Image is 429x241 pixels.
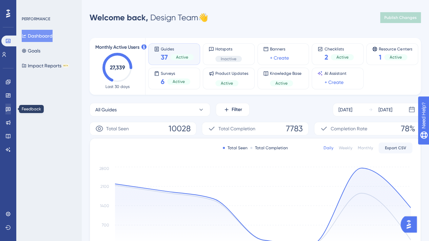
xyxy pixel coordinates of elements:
[336,54,348,60] span: Active
[324,145,333,151] div: Daily
[215,71,248,76] span: Product Updates
[390,54,402,60] span: Active
[173,79,185,84] span: Active
[105,84,130,89] span: Last 30 days
[401,123,415,134] span: 78%
[110,64,125,71] text: 27,339
[270,54,289,62] a: + Create
[324,71,346,76] span: AI Assistant
[378,106,392,114] div: [DATE]
[221,81,233,86] span: Active
[339,145,352,151] div: Weekly
[286,123,303,134] span: 7783
[22,30,53,42] button: Dashboard
[338,106,352,114] div: [DATE]
[95,43,139,51] span: Monthly Active Users
[250,145,288,151] div: Total Completion
[161,52,168,62] span: 37
[22,60,69,72] button: Impact ReportsBETA
[90,13,148,22] span: Welcome back,
[161,77,164,86] span: 6
[358,145,373,151] div: Monthly
[16,2,42,10] span: Need Help?
[63,64,69,67] div: BETA
[90,12,208,23] div: Design Team 👋
[232,106,242,114] span: Filter
[22,45,40,57] button: Goals
[102,223,109,227] tspan: 700
[99,166,109,171] tspan: 2800
[223,145,248,151] div: Total Seen
[324,78,343,86] a: + Create
[385,145,406,151] span: Export CSV
[275,81,288,86] span: Active
[379,52,382,62] span: 1
[90,103,210,116] button: All Guides
[100,203,109,208] tspan: 1400
[161,46,194,51] span: Guides
[218,125,255,133] span: Total Completion
[106,125,129,133] span: Total Seen
[379,46,412,51] span: Resource Centers
[176,54,188,60] span: Active
[95,106,117,114] span: All Guides
[270,46,289,52] span: Banners
[378,143,412,153] button: Export CSV
[270,71,301,76] span: Knowledge Base
[221,56,236,62] span: Inactive
[169,123,191,134] span: 10028
[380,12,421,23] button: Publish Changes
[324,46,354,51] span: Checklists
[100,184,109,189] tspan: 2100
[216,103,250,116] button: Filter
[331,125,367,133] span: Completion Rate
[384,15,417,20] span: Publish Changes
[215,46,242,52] span: Hotspots
[324,52,328,62] span: 2
[22,16,50,22] div: PERFORMANCE
[161,71,190,75] span: Surveys
[401,214,421,235] iframe: UserGuiding AI Assistant Launcher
